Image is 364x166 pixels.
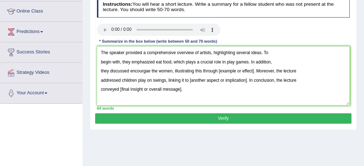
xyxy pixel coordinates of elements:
a: Predictions [0,22,82,40]
div: 64 words [97,105,350,111]
a: Your Account [0,83,82,101]
button: Verify [95,113,351,124]
a: Success Stories [0,42,82,60]
a: Online Class [0,1,82,19]
div: * Summarize in the box below (write between 50 and 70 words) [97,39,220,45]
a: Strategy Videos [0,63,82,81]
b: Instructions: [103,1,132,7]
